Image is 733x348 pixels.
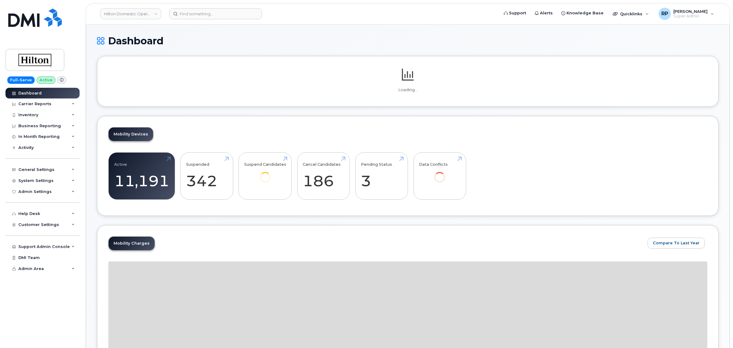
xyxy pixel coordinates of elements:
[244,156,286,191] a: Suspend Candidates
[648,238,705,249] button: Compare To Last Year
[97,35,719,46] h1: Dashboard
[186,156,227,196] a: Suspended 342
[361,156,402,196] a: Pending Status 3
[303,156,344,196] a: Cancel Candidates 186
[114,156,169,196] a: Active 11,191
[108,87,707,93] p: Loading...
[109,128,153,141] a: Mobility Devices
[419,156,460,191] a: Data Conflicts
[653,240,700,246] span: Compare To Last Year
[109,237,155,250] a: Mobility Charges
